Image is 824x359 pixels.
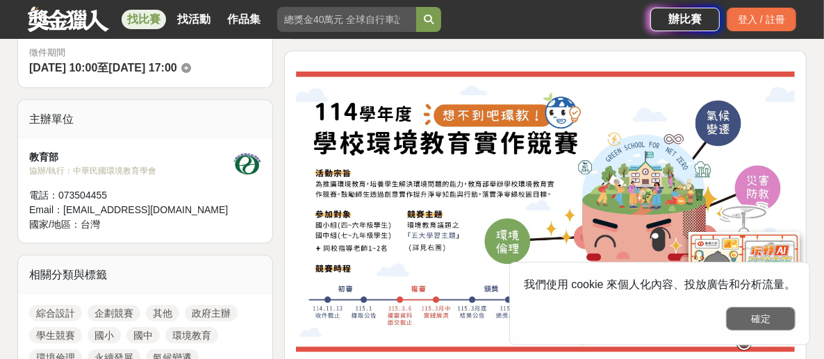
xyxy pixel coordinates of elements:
[29,327,82,344] a: 學生競賽
[689,232,800,324] img: d2146d9a-e6f6-4337-9592-8cefde37ba6b.png
[126,327,160,344] a: 國中
[29,219,81,230] span: 國家/地區：
[172,10,216,29] a: 找活動
[29,203,233,217] div: Email： [EMAIL_ADDRESS][DOMAIN_NAME]
[296,72,795,352] img: e9cc2b45-5a55-4832-b496-f2b485e425ab.jpg
[97,62,108,74] span: 至
[29,305,82,322] a: 綜合設計
[29,188,233,203] div: 電話： 073504455
[88,305,140,322] a: 企劃競賽
[18,256,272,294] div: 相關分類與標籤
[524,278,796,290] span: 我們使用 cookie 來個人化內容、投放廣告和分析流量。
[650,8,720,31] a: 辦比賽
[726,307,796,331] button: 確定
[108,62,176,74] span: [DATE] 17:00
[222,10,266,29] a: 作品集
[29,150,233,165] div: 教育部
[18,100,272,139] div: 主辦單位
[185,305,238,322] a: 政府主辦
[29,62,97,74] span: [DATE] 10:00
[88,327,121,344] a: 國小
[146,305,179,322] a: 其他
[29,47,65,58] span: 徵件期間
[122,10,166,29] a: 找比賽
[29,165,233,177] div: 協辦/執行： 中華民國環境教育學會
[165,327,218,344] a: 環境教育
[727,8,796,31] div: 登入 / 註冊
[81,219,100,230] span: 台灣
[277,7,416,32] input: 總獎金40萬元 全球自行車設計比賽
